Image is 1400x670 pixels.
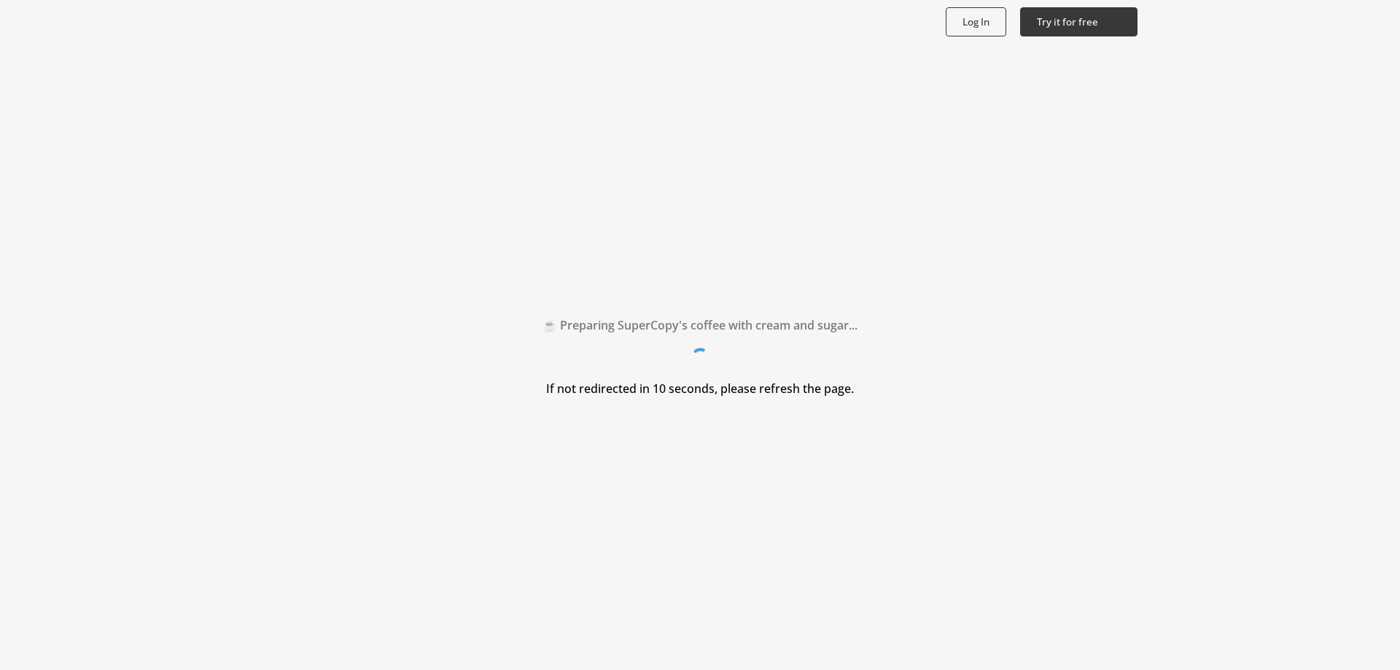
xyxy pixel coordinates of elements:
h2: ☕ Preparing SuperCopy's coffee with cream and sugar... [542,314,857,336]
b: Log In [962,15,989,28]
h3: If not redirected in 10 seconds, please refresh the page. [546,378,854,400]
button: Log In [946,7,1006,36]
img: Close [262,4,386,34]
button: Try it for free [1020,7,1138,36]
b: Try it for free [1037,15,1098,28]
